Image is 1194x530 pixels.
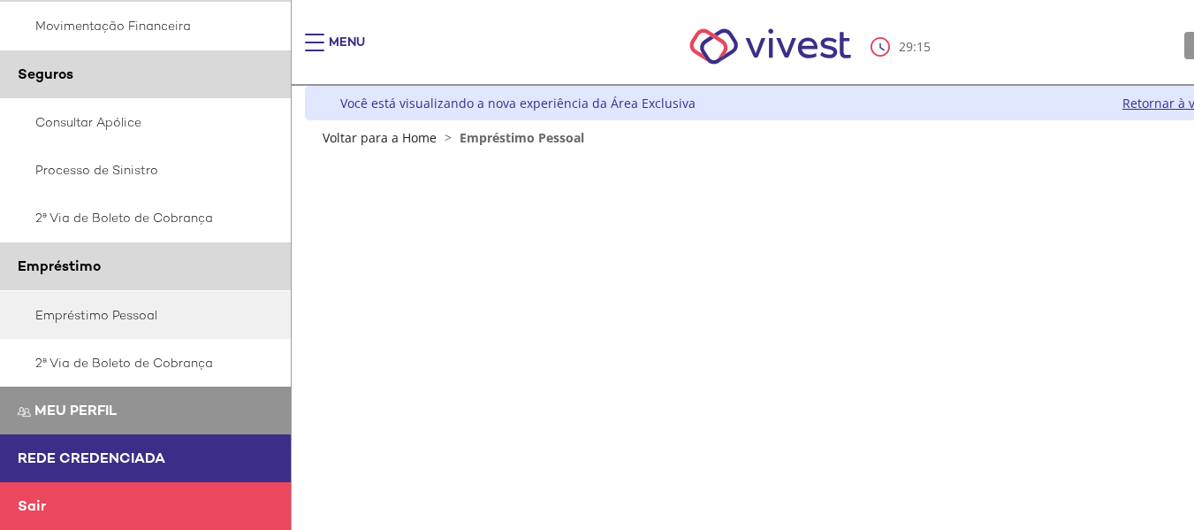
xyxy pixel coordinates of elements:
[323,129,437,146] a: Voltar para a Home
[460,129,584,146] span: Empréstimo Pessoal
[18,257,101,275] span: Empréstimo
[440,129,456,146] span: >
[34,401,117,419] span: Meu perfil
[329,34,365,69] div: Menu
[899,38,913,55] span: 29
[670,9,871,84] img: Vivest
[18,449,165,467] span: Rede Credenciada
[340,95,696,111] div: Você está visualizando a nova experiência da Área Exclusiva
[871,37,934,57] div: :
[18,496,46,515] span: Sair
[916,38,931,55] span: 15
[18,405,31,419] img: Meu perfil
[18,65,73,83] span: Seguros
